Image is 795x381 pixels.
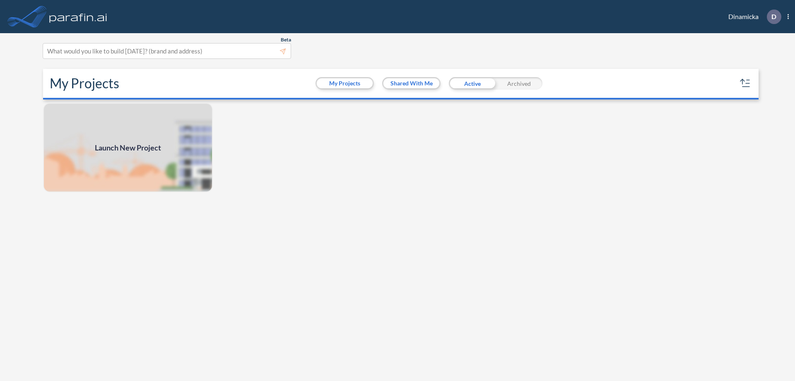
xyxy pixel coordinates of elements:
[449,77,496,90] div: Active
[43,103,213,192] a: Launch New Project
[771,13,776,20] p: D
[50,75,119,91] h2: My Projects
[739,77,752,90] button: sort
[281,36,291,43] span: Beta
[95,142,161,153] span: Launch New Project
[43,103,213,192] img: add
[716,10,789,24] div: Dinamicka
[383,78,439,88] button: Shared With Me
[48,8,109,25] img: logo
[496,77,542,90] div: Archived
[317,78,373,88] button: My Projects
